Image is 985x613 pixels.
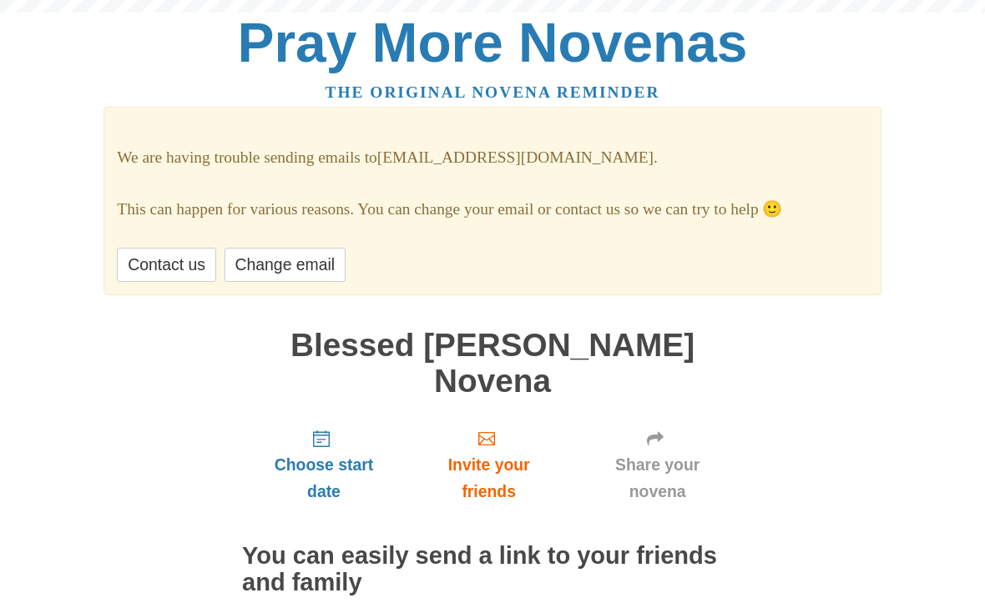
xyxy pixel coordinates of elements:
[238,12,748,73] a: Pray More Novenas
[326,83,660,101] a: The original novena reminder
[117,248,216,282] a: Contact us
[242,415,406,515] a: Choose start date
[117,196,867,224] p: This can happen for various reasons. You can change your email or contact us so we can try to help 🙂
[588,451,726,506] span: Share your novena
[572,415,743,515] a: Share your novena
[242,543,743,596] h2: You can easily send a link to your friends and family
[117,144,867,172] p: We are having trouble sending emails to [EMAIL_ADDRESS][DOMAIN_NAME] .
[406,415,572,515] a: Invite your friends
[225,248,346,282] a: Change email
[259,451,389,506] span: Choose start date
[242,328,743,399] h1: Blessed [PERSON_NAME] Novena
[422,451,555,506] span: Invite your friends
